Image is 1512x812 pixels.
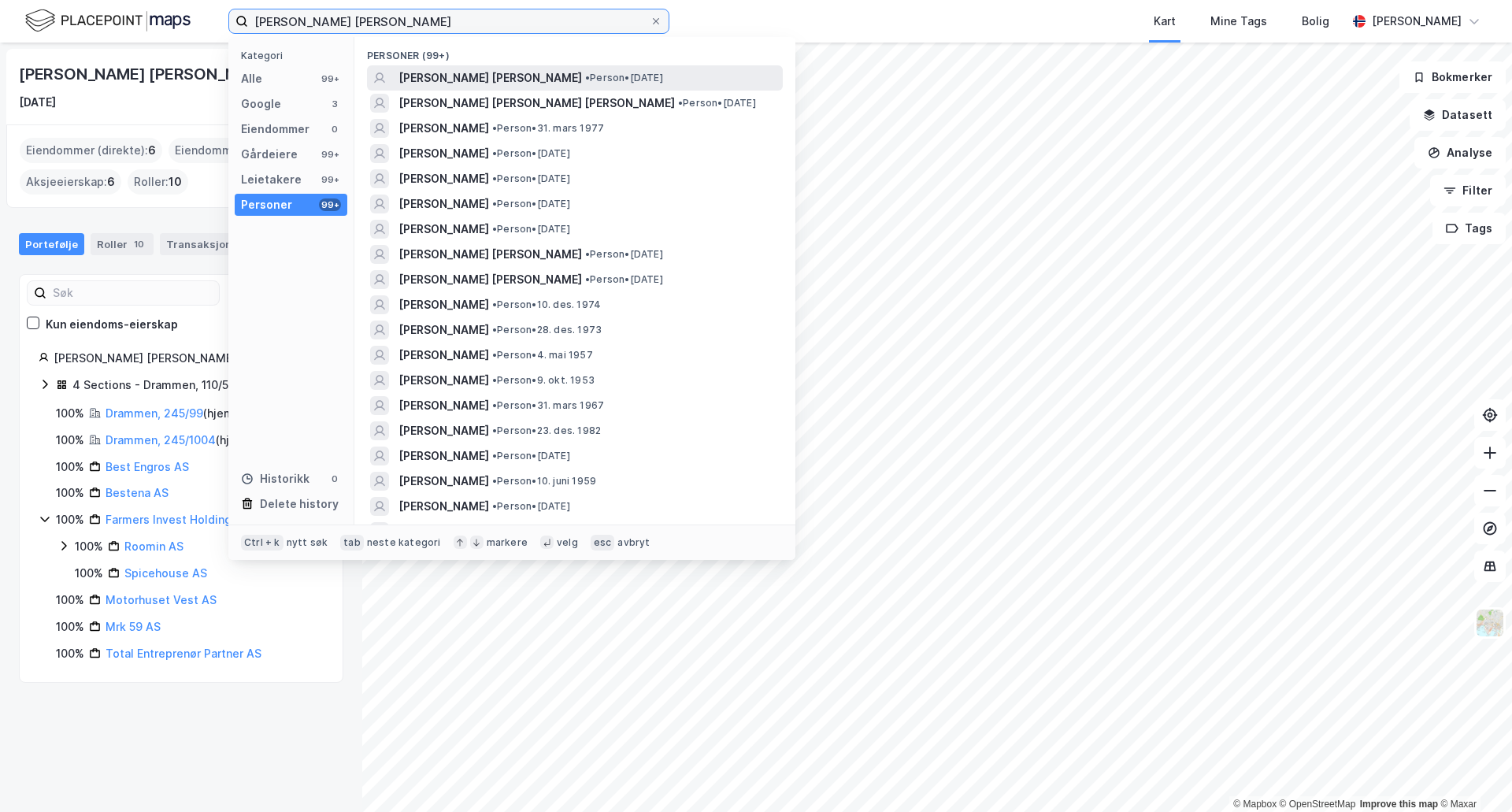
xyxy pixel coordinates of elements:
[106,513,250,526] a: Farmers Invest Holding AS
[328,473,341,485] div: 0
[398,371,489,390] span: [PERSON_NAME]
[492,298,601,311] span: Person • 10. des. 1974
[492,475,497,487] span: •
[106,486,169,499] a: Bestena AS
[492,298,497,310] span: •
[56,617,84,636] div: 100%
[1399,61,1506,93] button: Bokmerker
[260,495,339,514] div: Delete history
[20,169,121,195] div: Aksjeeierskap :
[492,349,497,361] span: •
[1210,12,1267,31] div: Mine Tags
[241,120,309,139] div: Eiendommer
[56,431,84,450] div: 100%
[585,72,663,84] span: Person • [DATE]
[75,564,103,583] div: 100%
[56,458,84,476] div: 100%
[1280,799,1356,810] a: OpenStreetMap
[287,536,328,549] div: nytt søk
[124,566,207,580] a: Spicehouse AS
[1433,736,1512,812] div: Kontrollprogram for chat
[354,37,795,65] div: Personer (99+)
[107,172,115,191] span: 6
[398,169,489,188] span: [PERSON_NAME]
[678,97,683,109] span: •
[46,281,219,305] input: Søk
[106,593,217,606] a: Motorhuset Vest AS
[56,404,84,423] div: 100%
[340,535,364,551] div: tab
[1372,12,1462,31] div: [PERSON_NAME]
[241,69,262,88] div: Alle
[124,539,183,553] a: Roomin AS
[328,123,341,135] div: 0
[248,9,650,33] input: Søk på adresse, matrikkel, gårdeiere, leietakere eller personer
[19,61,279,87] div: [PERSON_NAME] [PERSON_NAME]
[492,223,570,235] span: Person • [DATE]
[25,7,191,35] img: logo.f888ab2527a4732fd821a326f86c7f29.svg
[19,233,84,255] div: Portefølje
[106,460,189,473] a: Best Engros AS
[585,248,663,261] span: Person • [DATE]
[492,500,570,513] span: Person • [DATE]
[398,497,489,516] span: [PERSON_NAME]
[1233,799,1277,810] a: Mapbox
[398,195,489,213] span: [PERSON_NAME]
[128,169,188,195] div: Roller :
[20,138,162,163] div: Eiendommer (direkte) :
[585,273,663,286] span: Person • [DATE]
[106,620,161,633] a: Mrk 59 AS
[241,50,347,61] div: Kategori
[54,349,324,368] div: [PERSON_NAME] [PERSON_NAME]
[106,433,216,447] a: Drammen, 245/1004
[56,644,84,663] div: 100%
[492,198,570,210] span: Person • [DATE]
[492,172,570,185] span: Person • [DATE]
[398,447,489,465] span: [PERSON_NAME]
[617,536,650,549] div: avbryt
[1432,213,1506,244] button: Tags
[585,248,590,260] span: •
[398,346,489,365] span: [PERSON_NAME]
[492,374,595,387] span: Person • 9. okt. 1953
[492,122,497,134] span: •
[1430,175,1506,206] button: Filter
[1360,799,1438,810] a: Improve this map
[492,349,593,362] span: Person • 4. mai 1957
[106,404,295,423] div: ( hjemmelshaver )
[492,147,497,159] span: •
[398,245,582,264] span: [PERSON_NAME] [PERSON_NAME]
[492,425,497,436] span: •
[241,145,298,164] div: Gårdeiere
[19,93,56,112] div: [DATE]
[487,536,528,549] div: markere
[492,500,497,512] span: •
[398,396,489,415] span: [PERSON_NAME]
[106,406,203,420] a: Drammen, 245/99
[72,376,252,395] div: 4 Sections - Drammen, 110/540/1
[1433,736,1512,812] iframe: Chat Widget
[319,148,341,161] div: 99+
[492,399,497,411] span: •
[398,119,489,138] span: [PERSON_NAME]
[492,172,497,184] span: •
[56,484,84,502] div: 100%
[398,94,675,113] span: [PERSON_NAME] [PERSON_NAME] [PERSON_NAME]
[492,475,596,488] span: Person • 10. juni 1959
[492,122,604,135] span: Person • 31. mars 1977
[492,147,570,160] span: Person • [DATE]
[398,421,489,440] span: [PERSON_NAME]
[492,198,497,209] span: •
[1475,608,1505,638] img: Z
[160,233,268,255] div: Transaksjoner
[678,97,756,109] span: Person • [DATE]
[148,141,156,160] span: 6
[492,223,497,235] span: •
[319,72,341,85] div: 99+
[367,536,441,549] div: neste kategori
[241,95,281,113] div: Google
[492,450,570,462] span: Person • [DATE]
[56,510,84,529] div: 100%
[328,98,341,110] div: 3
[46,315,178,334] div: Kun eiendoms-eierskap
